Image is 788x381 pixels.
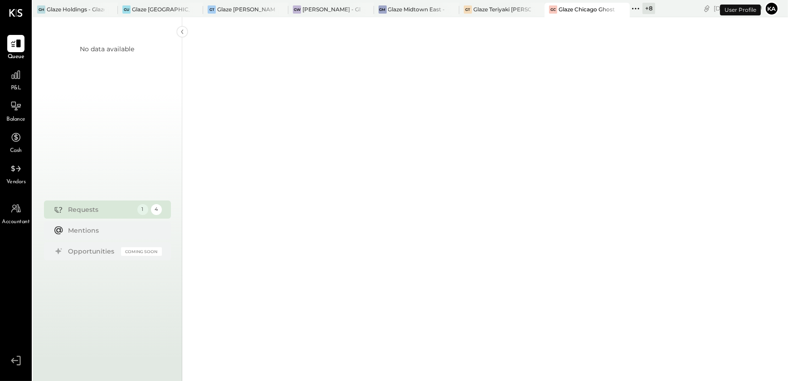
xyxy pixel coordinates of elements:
div: GC [549,5,557,14]
span: Vendors [6,178,26,186]
div: [PERSON_NAME] - Glaze Williamsburg One LLC [302,5,360,13]
div: 1 [137,204,148,215]
div: GT [464,5,472,14]
a: Vendors [0,160,31,186]
div: [DATE] [714,4,762,13]
div: Coming Soon [121,247,162,256]
div: GM [379,5,387,14]
div: Opportunities [68,247,117,256]
span: Accountant [2,218,30,226]
div: + 8 [642,3,655,14]
span: Balance [6,116,25,124]
div: Glaze Teriyaki [PERSON_NAME] Street - [PERSON_NAME] River [PERSON_NAME] LLC [473,5,531,13]
div: Glaze [GEOGRAPHIC_DATA] - 110 Uni [132,5,190,13]
span: Queue [8,53,24,61]
div: Glaze Chicago Ghost - West River Rice LLC [559,5,616,13]
a: Accountant [0,200,31,226]
div: No data available [80,44,135,54]
div: 4 [151,204,162,215]
div: GH [37,5,45,14]
a: Queue [0,35,31,61]
div: Glaze Holdings - Glaze Teriyaki Holdings LLC [47,5,104,13]
div: Glaze [PERSON_NAME] [PERSON_NAME] LLC [217,5,275,13]
div: User Profile [720,5,761,15]
a: P&L [0,66,31,93]
div: GU [122,5,131,14]
a: Cash [0,129,31,155]
div: GW [293,5,301,14]
span: Cash [10,147,22,155]
div: Mentions [68,226,157,235]
div: Glaze Midtown East - Glaze Lexington One LLC [388,5,446,13]
span: P&L [11,84,21,93]
a: Balance [0,98,31,124]
div: GT [208,5,216,14]
button: Ka [764,1,779,16]
div: Requests [68,205,133,214]
div: copy link [702,4,711,13]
